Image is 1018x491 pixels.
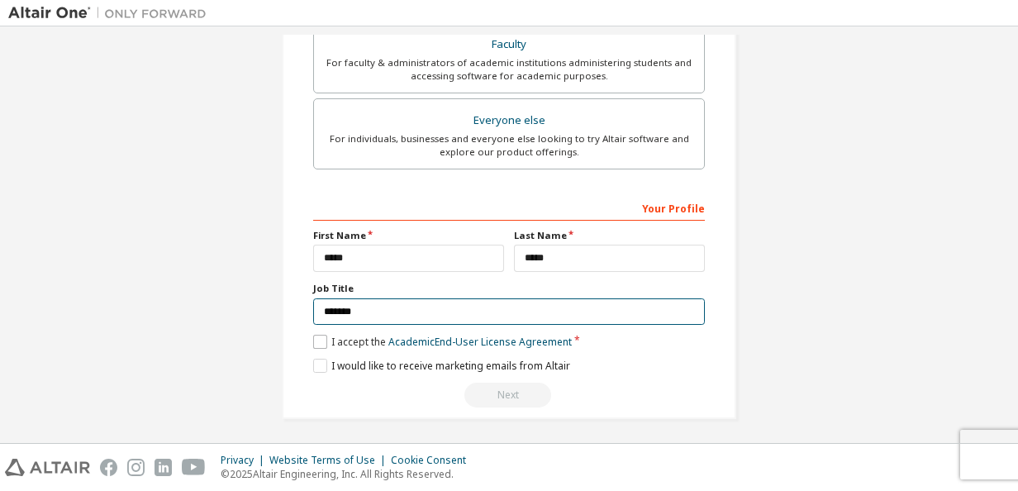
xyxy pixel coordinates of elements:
div: For faculty & administrators of academic institutions administering students and accessing softwa... [324,56,694,83]
img: youtube.svg [182,459,206,476]
label: First Name [313,229,504,242]
div: For individuals, businesses and everyone else looking to try Altair software and explore our prod... [324,132,694,159]
img: facebook.svg [100,459,117,476]
a: Academic End-User License Agreement [388,335,572,349]
label: I accept the [313,335,572,349]
div: Faculty [324,33,694,56]
div: Everyone else [324,109,694,132]
label: Last Name [514,229,705,242]
img: Altair One [8,5,215,21]
img: linkedin.svg [155,459,172,476]
div: You need to provide your academic email [313,383,705,408]
img: instagram.svg [127,459,145,476]
p: © 2025 Altair Engineering, Inc. All Rights Reserved. [221,467,476,481]
label: I would like to receive marketing emails from Altair [313,359,570,373]
img: altair_logo.svg [5,459,90,476]
div: Cookie Consent [391,454,476,467]
div: Website Terms of Use [269,454,391,467]
div: Your Profile [313,194,705,221]
div: Privacy [221,454,269,467]
label: Job Title [313,282,705,295]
